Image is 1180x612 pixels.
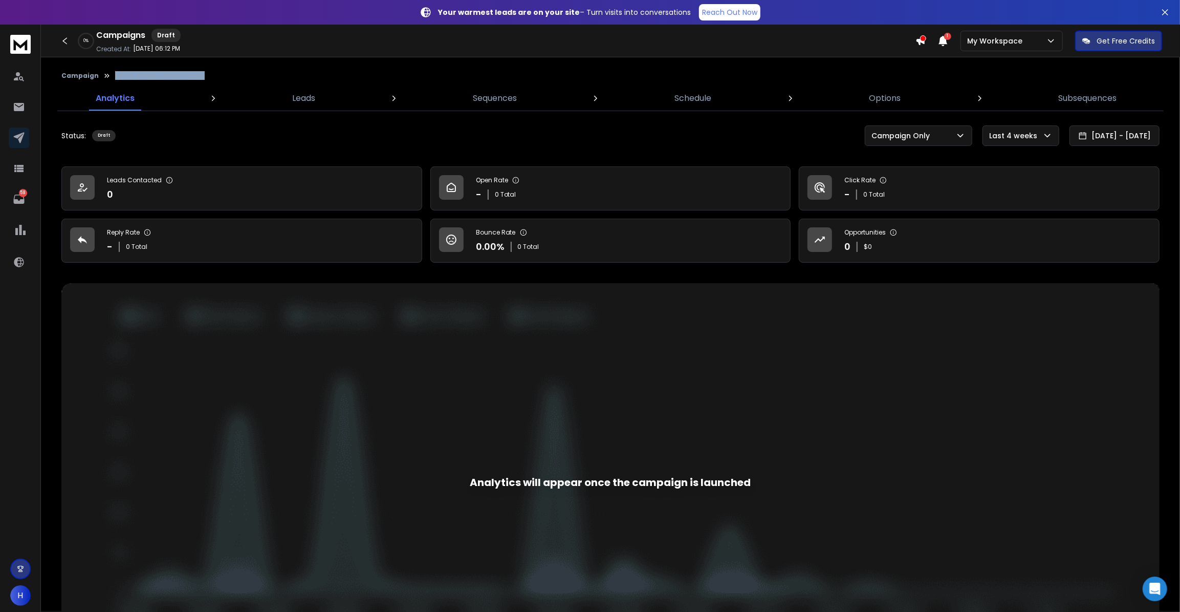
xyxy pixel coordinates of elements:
[799,219,1160,263] a: Opportunities0$0
[10,35,31,54] img: logo
[151,29,181,42] div: Draft
[476,228,516,237] p: Bounce Rate
[92,130,116,141] div: Draft
[438,7,691,17] p: – Turn visits into conversations
[863,191,885,199] p: 0 Total
[83,38,89,44] p: 0 %
[871,131,934,141] p: Campaign Only
[967,36,1026,46] p: My Workspace
[844,176,876,184] p: Click Rate
[675,92,712,104] p: Schedule
[10,585,31,606] button: H
[476,176,508,184] p: Open Rate
[1059,92,1117,104] p: Subsequences
[286,86,321,111] a: Leads
[292,92,315,104] p: Leads
[61,166,422,210] a: Leads Contacted0
[61,131,86,141] p: Status:
[473,92,517,104] p: Sequences
[518,243,539,251] p: 0 Total
[989,131,1041,141] p: Last 4 weeks
[1097,36,1155,46] p: Get Free Credits
[495,191,516,199] p: 0 Total
[844,187,850,202] p: -
[430,219,791,263] a: Bounce Rate0.00%0 Total
[107,228,140,237] p: Reply Rate
[96,45,131,53] p: Created At:
[96,92,135,104] p: Analytics
[799,166,1160,210] a: Click Rate-0 Total
[476,240,505,254] p: 0.00 %
[96,29,145,41] h1: Campaigns
[133,45,180,53] p: [DATE] 06:12 PM
[107,176,162,184] p: Leads Contacted
[107,240,113,254] p: -
[438,7,580,17] strong: Your warmest leads are on your site
[19,189,27,197] p: 58
[115,72,205,80] p: CC-6-D=Mia - Home Doctor
[863,86,907,111] a: Options
[61,72,99,80] button: Campaign
[470,475,751,490] div: Analytics will appear once the campaign is launched
[864,243,872,251] p: $ 0
[944,33,951,40] span: 1
[844,228,886,237] p: Opportunities
[107,187,113,202] p: 0
[430,166,791,210] a: Open Rate-0 Total
[90,86,141,111] a: Analytics
[844,240,850,254] p: 0
[699,4,760,20] a: Reach Out Now
[702,7,757,17] p: Reach Out Now
[669,86,718,111] a: Schedule
[476,187,482,202] p: -
[1143,577,1167,601] div: Open Intercom Messenger
[467,86,523,111] a: Sequences
[1053,86,1123,111] a: Subsequences
[61,219,422,263] a: Reply Rate-0 Total
[126,243,147,251] p: 0 Total
[1075,31,1162,51] button: Get Free Credits
[1069,125,1160,146] button: [DATE] - [DATE]
[9,189,29,209] a: 58
[869,92,901,104] p: Options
